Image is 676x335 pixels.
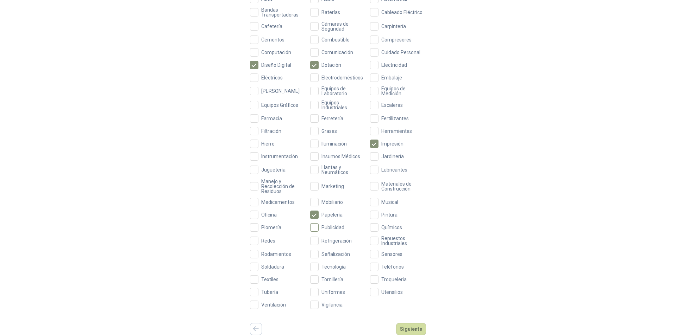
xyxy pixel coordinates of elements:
[258,50,294,55] span: Computación
[319,238,355,243] span: Refrigeración
[378,24,409,29] span: Carpintería
[258,103,301,108] span: Equipos Gráficos
[378,212,400,217] span: Pintura
[319,116,346,121] span: Ferretería
[319,141,350,146] span: Iluminación
[319,63,344,67] span: Dotación
[258,264,287,269] span: Soldadura
[258,290,281,295] span: Tubería
[258,37,287,42] span: Cementos
[319,264,349,269] span: Tecnología
[378,103,406,108] span: Escaleras
[378,252,405,257] span: Sensores
[396,323,426,335] button: Siguiente
[378,63,410,67] span: Electricidad
[258,75,286,80] span: Eléctricos
[258,141,277,146] span: Hierro
[378,264,407,269] span: Teléfonos
[258,116,285,121] span: Farmacia
[319,10,343,15] span: Baterías
[319,165,366,175] span: Llantas y Neumáticos
[378,10,425,15] span: Cableado Eléctrico
[378,225,405,230] span: Químicos
[378,167,410,172] span: Lubricantes
[319,129,340,134] span: Grasas
[258,225,284,230] span: Plomería
[258,7,306,17] span: Bandas Transportadoras
[258,302,289,307] span: Ventilación
[378,116,412,121] span: Fertilizantes
[378,141,406,146] span: Impresión
[319,75,366,80] span: Electrodomésticos
[319,154,363,159] span: Insumos Médicos
[319,252,353,257] span: Señalización
[258,129,284,134] span: Filtración
[378,75,405,80] span: Embalaje
[319,37,352,42] span: Combustible
[319,302,345,307] span: Vigilancia
[319,86,366,96] span: Equipos de Laboratorio
[258,154,301,159] span: Instrumentación
[378,290,406,295] span: Utensilios
[378,200,401,205] span: Musical
[319,100,366,110] span: Equipos Industriales
[319,21,366,31] span: Cámaras de Seguridad
[319,225,347,230] span: Publicidad
[258,167,288,172] span: Juguetería
[258,277,281,282] span: Textiles
[319,277,346,282] span: Tornillería
[258,238,278,243] span: Redes
[319,50,356,55] span: Comunicación
[258,89,302,94] span: [PERSON_NAME]
[319,212,345,217] span: Papelería
[258,212,280,217] span: Oficina
[378,129,415,134] span: Herramientas
[319,290,348,295] span: Uniformes
[319,184,347,189] span: Marketing
[258,252,294,257] span: Rodamientos
[378,277,409,282] span: Troqueleria
[378,236,426,246] span: Repuestos Industriales
[378,37,414,42] span: Compresores
[258,179,306,194] span: Manejo y Recolección de Residuos
[258,63,294,67] span: Diseño Digital
[319,200,346,205] span: Mobiliario
[378,50,423,55] span: Cuidado Personal
[378,181,426,191] span: Materiales de Construcción
[378,86,426,96] span: Equipos de Medición
[378,154,407,159] span: Jardinería
[258,24,285,29] span: Cafetería
[258,200,298,205] span: Medicamentos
